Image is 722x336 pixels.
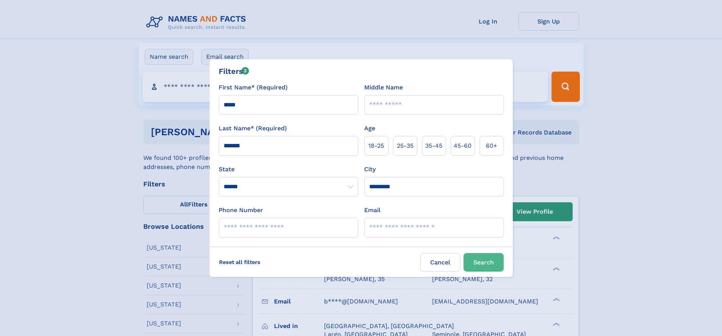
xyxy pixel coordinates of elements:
label: Middle Name [364,83,403,92]
label: Age [364,124,375,133]
label: First Name* (Required) [219,83,288,92]
span: 25‑35 [397,141,413,150]
span: 18‑25 [368,141,384,150]
span: 60+ [486,141,497,150]
label: State [219,165,358,174]
label: Reset all filters [214,253,265,271]
button: Search [464,253,504,272]
label: Cancel [420,253,460,272]
span: 35‑45 [425,141,442,150]
div: Filters [219,66,249,77]
label: Phone Number [219,206,263,215]
label: City [364,165,376,174]
label: Last Name* (Required) [219,124,287,133]
label: Email [364,206,381,215]
span: 45‑60 [454,141,471,150]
